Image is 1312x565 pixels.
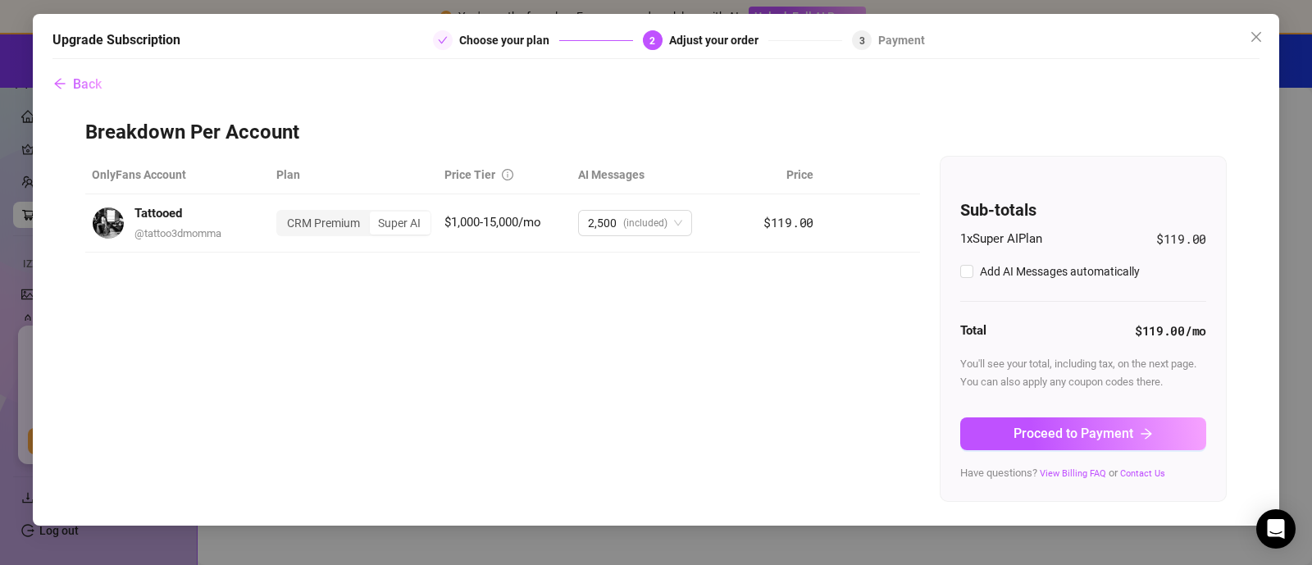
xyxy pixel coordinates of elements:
th: Plan [270,156,438,194]
button: Close [1243,24,1269,50]
span: (included) [623,211,667,235]
strong: Tattooed [134,206,182,221]
th: AI Messages [572,156,744,194]
span: Price Tier [444,168,495,181]
span: @ tattoo3dmomma [134,227,221,239]
span: $1,000-15,000/mo [444,215,541,230]
div: Adjust your order [669,30,768,50]
span: 1 x Super AI Plan [960,230,1042,249]
span: Back [73,76,102,92]
span: check [438,35,448,45]
th: Price [745,156,820,194]
strong: Total [960,323,986,338]
div: Open Intercom Messenger [1256,509,1296,549]
h3: Breakdown Per Account [85,120,1227,146]
span: arrow-right [1140,427,1153,440]
h5: Upgrade Subscription [52,30,180,50]
div: Super AI [369,212,430,235]
img: avatar.jpg [93,207,124,239]
span: info-circle [502,169,513,180]
span: Have questions? or [960,467,1165,479]
a: View Billing FAQ [1040,468,1106,479]
div: CRM Premium [278,212,369,235]
span: close [1250,30,1263,43]
span: Close [1243,30,1269,43]
button: Back [52,67,102,100]
span: $119.00 [763,214,813,230]
button: Proceed to Paymentarrow-right [960,417,1206,450]
div: Choose your plan [459,30,559,50]
span: 2 [649,35,655,47]
div: segmented control [276,210,431,236]
span: 3 [859,35,865,47]
span: 2,500 [588,211,617,235]
strong: $119.00 /mo [1135,322,1206,339]
h4: Sub-totals [960,198,1206,221]
div: Add AI Messages automatically [980,262,1140,280]
span: arrow-left [53,77,66,90]
div: Payment [878,30,925,50]
span: Proceed to Payment [1014,426,1133,441]
span: You'll see your total, including tax, on the next page. You can also apply any coupon codes there. [960,358,1196,388]
a: Contact Us [1120,468,1165,479]
th: OnlyFans Account [85,156,270,194]
span: $119.00 [1156,230,1206,249]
